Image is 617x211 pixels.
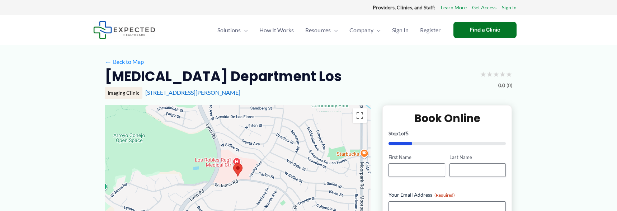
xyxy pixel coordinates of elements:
span: ← [105,58,112,65]
label: Your Email Address [388,191,506,198]
span: (0) [507,81,512,90]
span: Menu Toggle [331,18,338,43]
span: Register [420,18,441,43]
span: Menu Toggle [241,18,248,43]
span: Company [349,18,373,43]
img: Expected Healthcare Logo - side, dark font, small [93,21,155,39]
div: Imaging Clinic [105,87,142,99]
a: [STREET_ADDRESS][PERSON_NAME] [145,89,240,96]
nav: Primary Site Navigation [212,18,446,43]
span: ★ [480,67,486,81]
a: ResourcesMenu Toggle [300,18,344,43]
a: Sign In [386,18,414,43]
a: CompanyMenu Toggle [344,18,386,43]
strong: Providers, Clinics, and Staff: [373,4,435,10]
a: ←Back to Map [105,56,144,67]
span: Sign In [392,18,409,43]
button: Toggle fullscreen view [353,108,367,123]
a: Learn More [441,3,467,12]
span: ★ [506,67,512,81]
span: 1 [398,130,401,136]
span: 5 [406,130,409,136]
span: ★ [486,67,493,81]
span: ★ [499,67,506,81]
span: Resources [305,18,331,43]
h2: [MEDICAL_DATA] Department Los [105,67,342,85]
a: SolutionsMenu Toggle [212,18,254,43]
a: Register [414,18,446,43]
a: Sign In [502,3,517,12]
h2: Book Online [388,111,506,125]
a: Find a Clinic [453,22,517,38]
span: Solutions [217,18,241,43]
span: (Required) [434,192,455,198]
a: How It Works [254,18,300,43]
label: First Name [388,154,445,161]
span: Menu Toggle [373,18,381,43]
span: 0.0 [498,81,505,90]
span: ★ [493,67,499,81]
a: Get Access [472,3,496,12]
p: Step of [388,131,506,136]
label: Last Name [449,154,506,161]
span: How It Works [259,18,294,43]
